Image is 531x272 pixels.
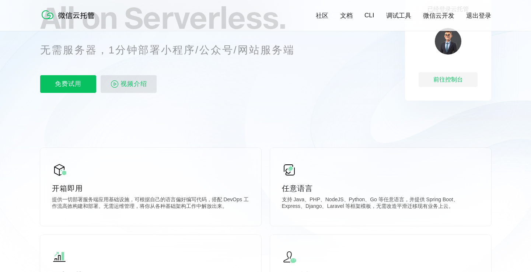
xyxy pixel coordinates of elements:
p: 任意语言 [282,183,479,193]
a: 文档 [340,11,353,20]
p: 无需服务器，1分钟部署小程序/公众号/网站服务端 [40,43,308,57]
div: 前往控制台 [419,72,478,87]
a: 微信云托管 [40,17,99,23]
img: 微信云托管 [40,7,99,22]
img: video_play.svg [110,80,119,88]
p: 开箱即用 [52,183,249,193]
p: 支持 Java、PHP、NodeJS、Python、Go 等任意语言，并提供 Spring Boot、Express、Django、Laravel 等框架模板，无需改造平滑迁移现有业务上云。 [282,196,479,211]
p: 免费试用 [40,75,96,93]
a: 调试工具 [386,11,411,20]
a: 微信云开发 [423,11,454,20]
a: CLI [364,12,374,19]
p: 提供一切部署服务端应用基础设施，可根据自己的语言偏好编写代码，搭配 DevOps 工作流高效构建和部署。无需运维管理，将你从各种基础架构工作中解放出来。 [52,196,249,211]
a: 社区 [316,11,328,20]
span: 视频介绍 [120,75,147,93]
a: 退出登录 [466,11,491,20]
